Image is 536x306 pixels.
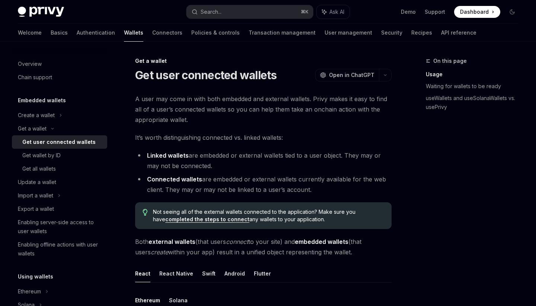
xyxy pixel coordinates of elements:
[201,7,221,16] div: Search...
[18,24,42,42] a: Welcome
[18,7,64,17] img: dark logo
[18,240,103,258] div: Enabling offline actions with user wallets
[18,73,52,82] div: Chain support
[12,175,107,189] a: Update a wallet
[329,71,374,79] span: Open in ChatGPT
[22,138,96,146] div: Get user connected wallets
[149,238,195,245] strong: external wallets
[12,202,107,216] a: Export a wallet
[18,204,54,213] div: Export a wallet
[135,150,392,171] li: are embedded or external wallets tied to a user object. They may or may not be connected.
[12,162,107,175] a: Get all wallets
[151,248,168,256] em: create
[135,265,150,282] button: React
[18,124,47,133] div: Get a wallet
[425,8,445,16] a: Support
[18,191,53,200] div: Import a wallet
[152,24,182,42] a: Connectors
[329,8,344,16] span: Ask AI
[186,5,313,19] button: Search...⌘K
[159,265,193,282] button: React Native
[441,24,476,42] a: API reference
[295,238,348,245] strong: embedded wallets
[147,152,189,159] strong: Linked wallets
[22,151,61,160] div: Get wallet by ID
[454,6,500,18] a: Dashboard
[153,208,384,223] span: Not seeing all of the external wallets connected to the application? Make sure you have any walle...
[254,265,271,282] button: Flutter
[18,272,53,281] h5: Using wallets
[12,216,107,238] a: Enabling server-side access to user wallets
[143,209,148,216] svg: Tip
[135,236,392,257] span: Both (that users to your site) and (that users within your app) result in a unified object repres...
[317,5,350,19] button: Ask AI
[12,149,107,162] a: Get wallet by ID
[135,94,392,125] span: A user may come in with both embedded and external wallets. Privy makes it easy to find all of a ...
[12,238,107,260] a: Enabling offline actions with user wallets
[124,24,143,42] a: Wallets
[202,265,216,282] button: Swift
[51,24,68,42] a: Basics
[135,132,392,143] span: It’s worth distinguishing connected vs. linked wallets:
[22,164,56,173] div: Get all wallets
[315,69,379,81] button: Open in ChatGPT
[165,216,249,223] a: completed the steps to connect
[12,135,107,149] a: Get user connected wallets
[433,57,467,65] span: On this page
[18,178,56,187] div: Update a wallet
[18,287,41,296] div: Ethereum
[135,174,392,195] li: are embedded or external wallets currently available for the web client. They may or may not be l...
[147,175,202,183] strong: Connected wallets
[325,24,372,42] a: User management
[426,68,524,80] a: Usage
[18,111,55,120] div: Create a wallet
[18,218,103,236] div: Enabling server-side access to user wallets
[12,57,107,71] a: Overview
[191,24,240,42] a: Policies & controls
[411,24,432,42] a: Recipes
[301,9,309,15] span: ⌘ K
[224,265,245,282] button: Android
[135,68,277,82] h1: Get user connected wallets
[18,59,42,68] div: Overview
[426,92,524,113] a: useWallets and useSolanaWallets vs. usePrivy
[381,24,402,42] a: Security
[506,6,518,18] button: Toggle dark mode
[249,24,316,42] a: Transaction management
[18,96,66,105] h5: Embedded wallets
[135,57,392,65] div: Get a wallet
[460,8,489,16] span: Dashboard
[226,238,248,245] em: connect
[401,8,416,16] a: Demo
[77,24,115,42] a: Authentication
[12,71,107,84] a: Chain support
[426,80,524,92] a: Waiting for wallets to be ready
